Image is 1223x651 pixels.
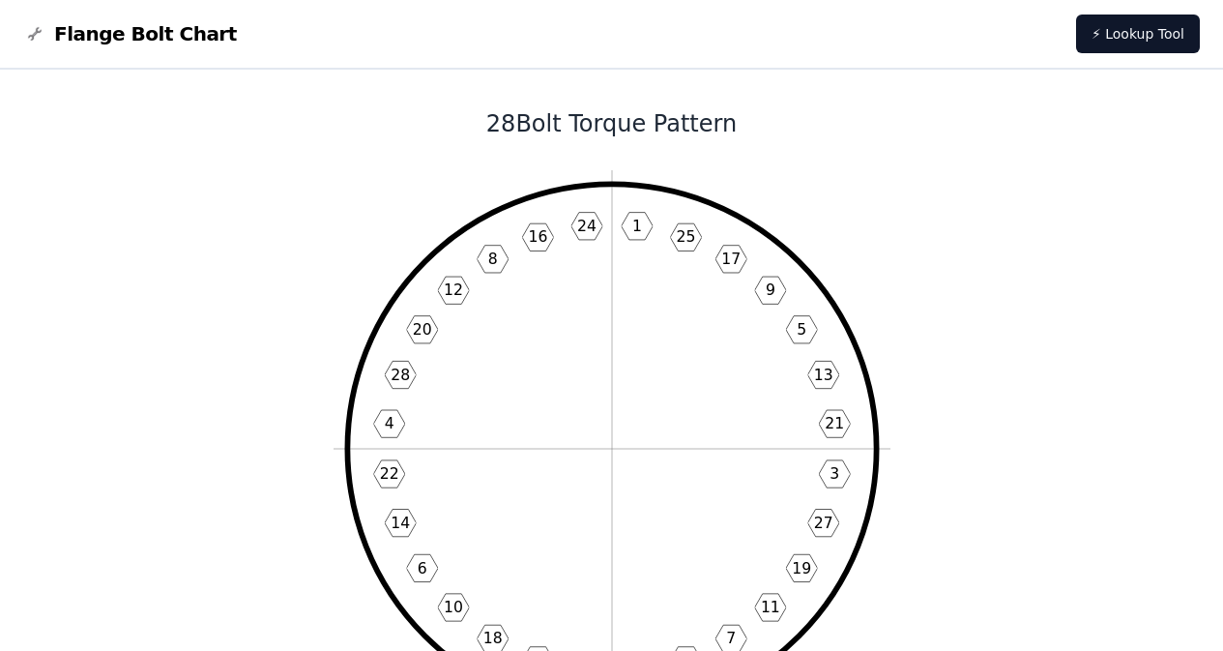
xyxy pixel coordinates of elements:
[417,559,426,577] text: 6
[792,559,811,577] text: 19
[412,320,431,339] text: 20
[631,217,641,235] text: 1
[765,281,774,299] text: 9
[384,414,393,432] text: 4
[444,598,463,616] text: 10
[487,250,497,268] text: 8
[391,514,410,532] text: 14
[528,227,547,246] text: 16
[23,22,46,45] img: Flange Bolt Chart Logo
[54,20,237,47] span: Flange Bolt Chart
[813,366,832,384] text: 13
[444,281,463,299] text: 12
[577,217,597,235] text: 24
[93,108,1131,139] h1: 28 Bolt Torque Pattern
[813,514,832,532] text: 27
[676,227,695,246] text: 25
[760,598,779,616] text: 11
[726,629,736,647] text: 7
[391,366,410,384] text: 28
[825,414,844,432] text: 21
[721,250,741,268] text: 17
[1076,15,1200,53] a: ⚡ Lookup Tool
[379,464,398,483] text: 22
[482,629,502,647] text: 18
[23,20,237,47] a: Flange Bolt Chart LogoFlange Bolt Chart
[830,464,839,483] text: 3
[797,320,806,339] text: 5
